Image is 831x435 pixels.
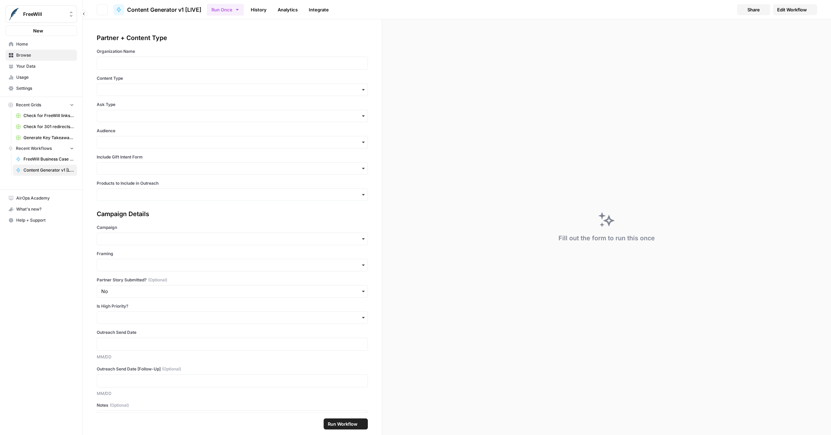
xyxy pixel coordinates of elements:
span: Share [747,6,760,13]
label: Include Gift Intent Form [97,154,368,160]
button: What's new? [6,204,77,215]
label: Organization Name [97,48,368,55]
a: Your Data [6,61,77,72]
span: Help + Support [16,217,74,223]
button: New [6,26,77,36]
span: FreeWill Business Case Generator v2 [23,156,74,162]
button: Help + Support [6,215,77,226]
a: Content Generator v1 [LIVE] [113,4,201,15]
a: Browse [6,50,77,61]
span: Usage [16,74,74,80]
label: Framing [97,251,368,257]
label: Ask Type [97,101,368,108]
button: Share [737,4,770,15]
a: Check for FreeWill links on partner's external website [13,110,77,121]
span: (Optional) [162,366,181,372]
a: History [247,4,271,15]
button: Run Workflow [324,418,368,429]
div: Fill out the form to run this once [558,233,655,243]
span: (Optional) [148,277,167,283]
label: Is High Priority? [97,303,368,309]
label: Content Type [97,75,368,81]
div: Campaign Details [97,209,368,219]
button: Workspace: FreeWill [6,6,77,23]
a: Generate Key Takeaways from Webinar Transcripts [13,132,77,143]
label: Campaign [97,224,368,231]
span: Content Generator v1 [LIVE] [23,167,74,173]
span: Settings [16,85,74,91]
span: (Optional) [110,402,129,408]
span: Check for FreeWill links on partner's external website [23,113,74,119]
p: MM/DD [97,354,368,360]
span: Content Generator v1 [LIVE] [127,6,201,14]
span: New [33,27,43,34]
a: AirOps Academy [6,193,77,204]
a: FreeWill Business Case Generator v2 [13,154,77,165]
label: Partner Story Submitted? [97,277,368,283]
a: Home [6,39,77,50]
span: Recent Workflows [16,145,52,152]
label: Notes [97,402,368,408]
span: AirOps Academy [16,195,74,201]
span: Generate Key Takeaways from Webinar Transcripts [23,135,74,141]
a: Edit Workflow [773,4,817,15]
a: Check for 301 redirects on page Grid [13,121,77,132]
button: Recent Workflows [6,143,77,154]
button: Run Once [207,4,244,16]
span: Browse [16,52,74,58]
label: Outreach Send Date [Follow-Up] [97,366,368,372]
span: Run Workflow [328,420,357,427]
span: Edit Workflow [777,6,807,13]
label: Products to Include in Outreach [97,180,368,186]
a: Settings [6,83,77,94]
a: Usage [6,72,77,83]
p: MM/DD [97,390,368,397]
a: Content Generator v1 [LIVE] [13,165,77,176]
span: FreeWill [23,11,65,18]
label: Outreach Send Date [97,329,368,336]
a: Analytics [274,4,302,15]
div: Partner + Content Type [97,33,368,43]
a: Integrate [305,4,333,15]
span: Check for 301 redirects on page Grid [23,124,74,130]
span: Recent Grids [16,102,41,108]
span: Your Data [16,63,74,69]
label: Audience [97,128,368,134]
input: No [101,288,363,295]
span: Home [16,41,74,47]
button: Recent Grids [6,100,77,110]
img: FreeWill Logo [8,8,20,20]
